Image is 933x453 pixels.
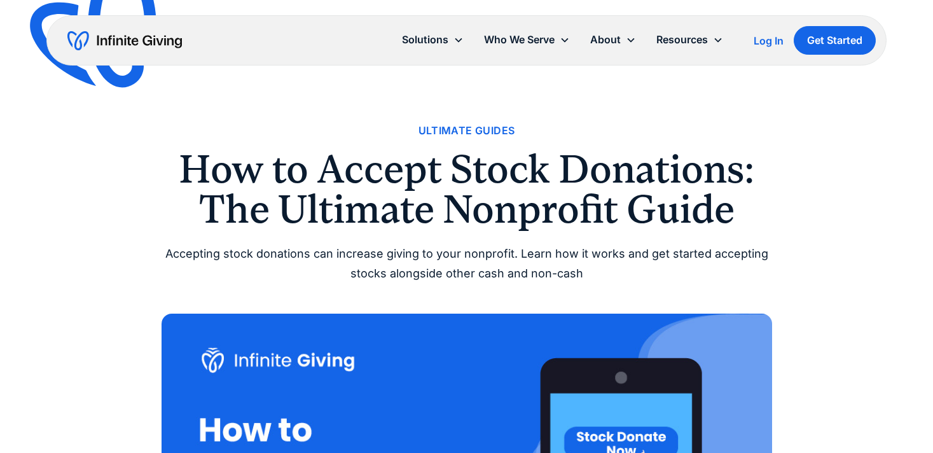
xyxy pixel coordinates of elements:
a: Get Started [794,26,876,55]
a: Log In [754,33,784,48]
div: About [580,26,646,53]
a: home [67,31,182,51]
div: Log In [754,36,784,46]
div: Who We Serve [484,31,555,48]
div: Solutions [392,26,474,53]
div: Resources [656,31,708,48]
div: Who We Serve [474,26,580,53]
div: Solutions [402,31,448,48]
div: Resources [646,26,733,53]
a: Ultimate Guides [418,122,515,139]
div: Accepting stock donations can increase giving to your nonprofit. Learn how it works and get start... [162,244,772,283]
h1: How to Accept Stock Donations: The Ultimate Nonprofit Guide [162,150,772,229]
div: About [590,31,621,48]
